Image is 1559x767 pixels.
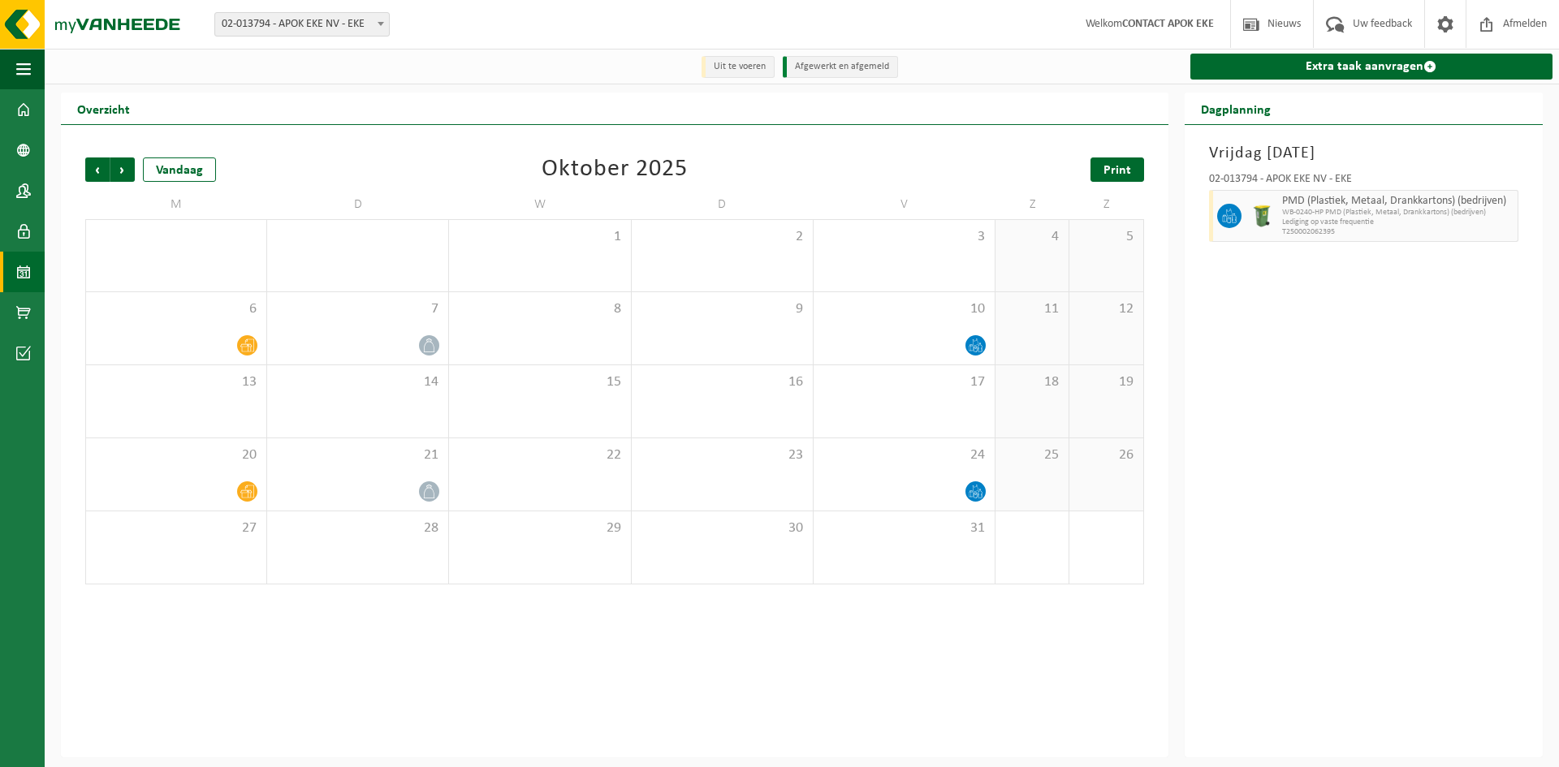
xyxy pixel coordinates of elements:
[640,300,805,318] span: 9
[94,519,258,537] span: 27
[143,157,216,182] div: Vandaag
[995,190,1069,219] td: Z
[640,446,805,464] span: 23
[1004,300,1060,318] span: 11
[85,157,110,182] span: Vorige
[1250,204,1274,228] img: WB-0240-HPE-GN-50
[1209,174,1518,190] div: 02-013794 - APOK EKE NV - EKE
[457,228,622,246] span: 1
[1185,93,1287,124] h2: Dagplanning
[822,228,987,246] span: 3
[85,190,267,219] td: M
[1077,300,1134,318] span: 12
[1090,157,1144,182] a: Print
[457,519,622,537] span: 29
[822,519,987,537] span: 31
[1069,190,1143,219] td: Z
[94,373,258,391] span: 13
[822,373,987,391] span: 17
[783,56,898,78] li: Afgewerkt en afgemeld
[110,157,135,182] span: Volgende
[1077,446,1134,464] span: 26
[1004,446,1060,464] span: 25
[814,190,995,219] td: V
[457,373,622,391] span: 15
[457,300,622,318] span: 8
[1004,373,1060,391] span: 18
[542,157,688,182] div: Oktober 2025
[1190,54,1553,80] a: Extra taak aanvragen
[702,56,775,78] li: Uit te voeren
[275,519,440,537] span: 28
[1004,228,1060,246] span: 4
[1122,18,1214,30] strong: CONTACT APOK EKE
[640,373,805,391] span: 16
[449,190,631,219] td: W
[275,373,440,391] span: 14
[94,446,258,464] span: 20
[1282,227,1514,237] span: T250002062395
[457,446,622,464] span: 22
[1282,208,1514,218] span: WB-0240-HP PMD (Plastiek, Metaal, Drankkartons) (bedrijven)
[822,300,987,318] span: 10
[61,93,146,124] h2: Overzicht
[215,13,389,36] span: 02-013794 - APOK EKE NV - EKE
[275,300,440,318] span: 7
[632,190,814,219] td: D
[1282,218,1514,227] span: Lediging op vaste frequentie
[1209,141,1518,166] h3: Vrijdag [DATE]
[1282,195,1514,208] span: PMD (Plastiek, Metaal, Drankkartons) (bedrijven)
[94,300,258,318] span: 6
[1077,373,1134,391] span: 19
[1103,164,1131,177] span: Print
[1077,228,1134,246] span: 5
[640,519,805,537] span: 30
[267,190,449,219] td: D
[275,446,440,464] span: 21
[640,228,805,246] span: 2
[822,446,987,464] span: 24
[214,12,390,37] span: 02-013794 - APOK EKE NV - EKE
